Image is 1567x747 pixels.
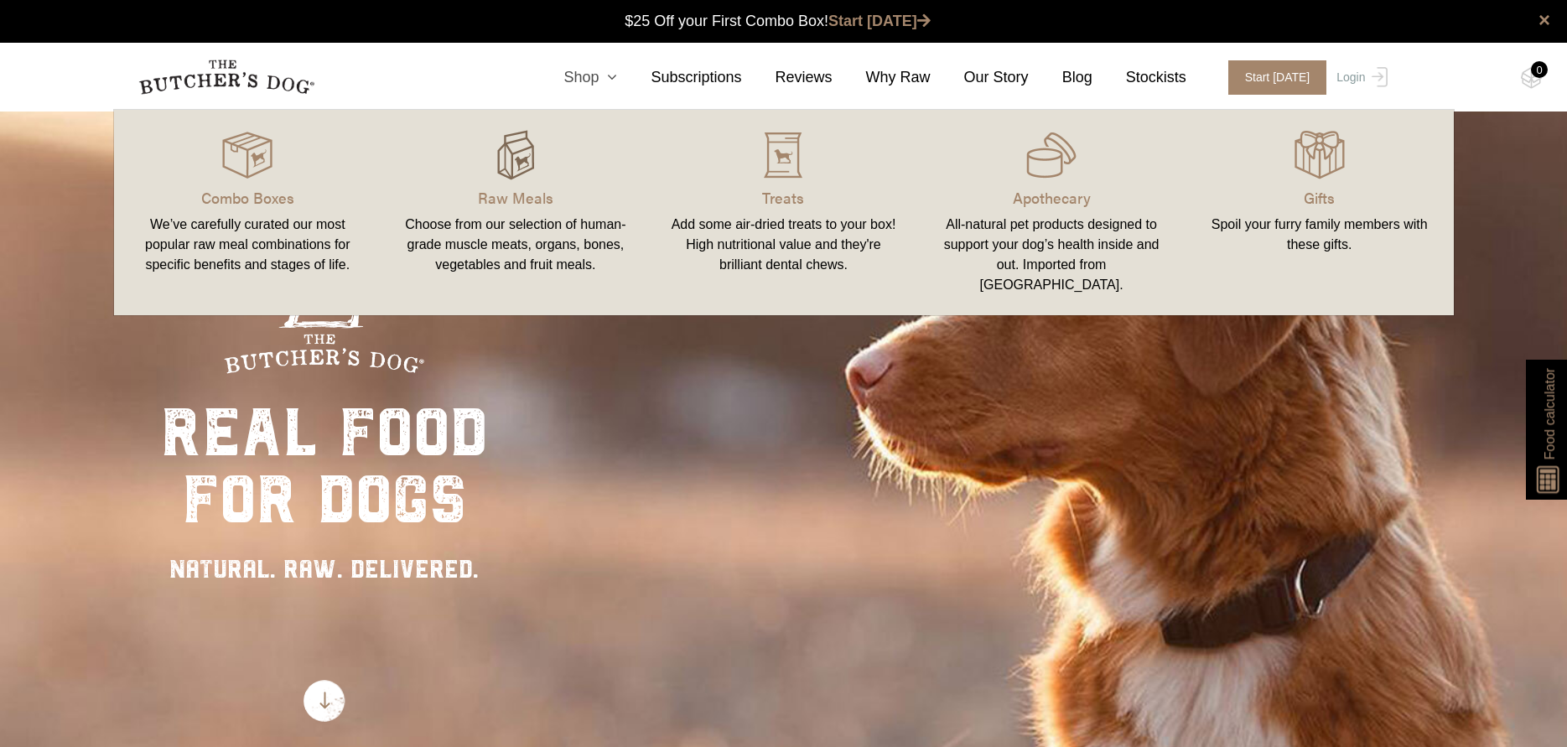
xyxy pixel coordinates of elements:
[931,66,1029,89] a: Our Story
[670,215,898,275] div: Add some air-dried treats to your box! High nutritional value and they're brilliant dental chews.
[937,186,1165,209] p: Apothecary
[530,66,617,89] a: Shop
[134,186,362,209] p: Combo Boxes
[381,127,650,298] a: Raw Meals Choose from our selection of human-grade muscle meats, organs, bones, vegetables and fr...
[937,215,1165,295] div: All-natural pet products designed to support your dog’s health inside and out. Imported from [GEO...
[161,550,488,588] div: NATURAL. RAW. DELIVERED.
[402,186,630,209] p: Raw Meals
[114,127,382,298] a: Combo Boxes We’ve carefully curated our most popular raw meal combinations for specific benefits ...
[1539,368,1559,459] span: Food calculator
[1092,66,1186,89] a: Stockists
[828,13,931,29] a: Start [DATE]
[161,399,488,533] div: real food for dogs
[1521,67,1542,89] img: TBD_Cart-Empty.png
[1332,60,1387,95] a: Login
[1206,186,1434,209] p: Gifts
[490,130,541,180] img: TBD_build-A-Box_Hover.png
[1538,10,1550,30] a: close
[1228,60,1327,95] span: Start [DATE]
[617,66,741,89] a: Subscriptions
[1206,215,1434,255] div: Spoil your furry family members with these gifts.
[402,215,630,275] div: Choose from our selection of human-grade muscle meats, organs, bones, vegetables and fruit meals.
[134,215,362,275] div: We’ve carefully curated our most popular raw meal combinations for specific benefits and stages o...
[1186,127,1454,298] a: Gifts Spoil your furry family members with these gifts.
[670,186,898,209] p: Treats
[833,66,931,89] a: Why Raw
[1029,66,1092,89] a: Blog
[650,127,918,298] a: Treats Add some air-dried treats to your box! High nutritional value and they're brilliant dental...
[917,127,1186,298] a: Apothecary All-natural pet products designed to support your dog’s health inside and out. Importe...
[1531,61,1548,78] div: 0
[1212,60,1333,95] a: Start [DATE]
[742,66,833,89] a: Reviews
